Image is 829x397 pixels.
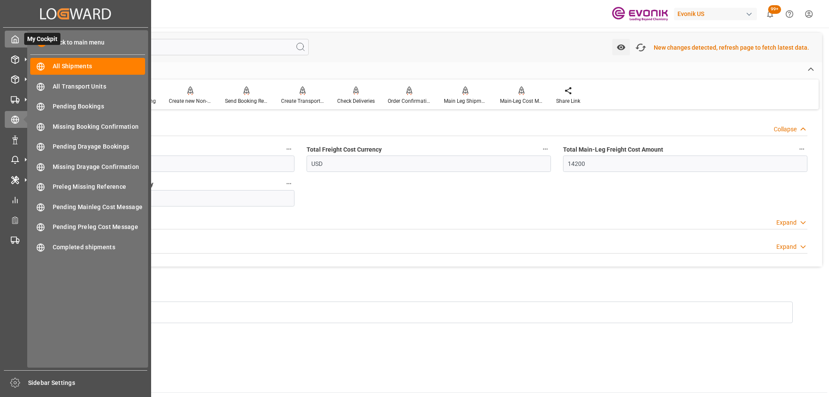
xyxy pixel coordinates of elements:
div: New changes detected, refresh page to fetch latest data. [654,43,809,52]
div: Create new Non-Conformance [169,97,212,105]
a: Missing Booking Confirmation [30,118,145,135]
div: Create Transport Unit [281,97,324,105]
a: Pending Mainleg Cost Message [30,198,145,215]
div: Expand [776,242,797,251]
span: Pending Drayage Bookings [53,142,146,151]
span: All Shipments [53,62,146,71]
span: All Transport Units [53,82,146,91]
button: Total Freight Cost Currency [540,143,551,155]
div: Collapse [774,125,797,134]
button: Total Main-Leg Freight Cost Amount [796,143,807,155]
input: Search Fields [40,39,309,55]
div: Main-Leg Cost Message [500,97,543,105]
a: Transport Planning [5,232,146,248]
span: Pending Mainleg Cost Message [53,203,146,212]
button: Total Main-Leg Freight Cost Currency [283,178,294,189]
span: Total Main-Leg Freight Cost Amount [563,145,663,154]
button: Evonik US [674,6,760,22]
a: My CockpitMy Cockpit [5,31,146,48]
span: Pending Preleg Cost Message [53,222,146,232]
span: Back to main menu [46,38,104,47]
span: Sidebar Settings [28,378,148,387]
button: open menu [612,39,630,55]
span: Completed shipments [53,243,146,252]
a: All Transport Units [30,78,145,95]
span: Missing Drayage Confirmation [53,162,146,172]
img: Evonik-brand-mark-Deep-Purple-RGB.jpeg_1700498283.jpeg [612,6,668,22]
span: Total Freight Cost Currency [307,145,382,154]
a: Non Conformance [5,131,146,148]
div: Check Deliveries [337,97,375,105]
div: Expand [776,218,797,227]
span: Missing Booking Confirmation [53,122,146,131]
button: Help Center [780,4,799,24]
span: Pending Bookings [53,102,146,111]
div: Order Confirmation [388,97,431,105]
a: Pending Preleg Cost Message [30,219,145,235]
a: My Reports [5,191,146,208]
a: Completed shipments [30,238,145,255]
span: 99+ [768,5,781,14]
div: Share Link [556,97,580,105]
span: My Cockpit [24,33,60,45]
button: Total Freight Cost Amount [283,143,294,155]
a: Preleg Missing Reference [30,178,145,195]
a: Pending Bookings [30,98,145,115]
div: Evonik US [674,8,757,20]
div: Send Booking Request To ABS [225,97,268,105]
div: Main Leg Shipment [444,97,487,105]
a: Missing Drayage Confirmation [30,158,145,175]
span: Preleg Missing Reference [53,182,146,191]
button: show 100 new notifications [760,4,780,24]
a: Transport Planner [5,211,146,228]
a: All Shipments [30,58,145,75]
a: Pending Drayage Bookings [30,138,145,155]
